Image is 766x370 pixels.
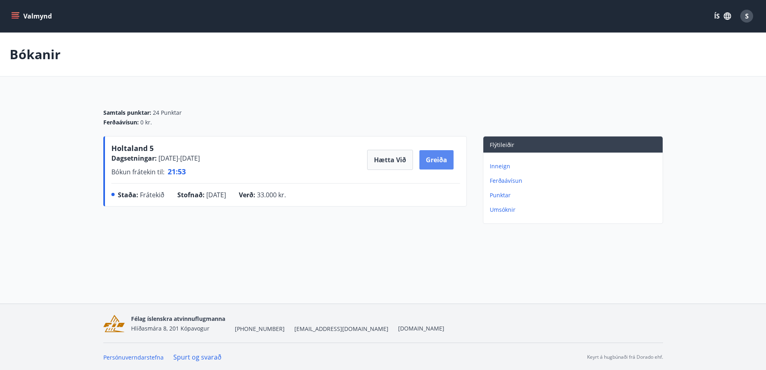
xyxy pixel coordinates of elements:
[111,143,154,153] span: Holtaland 5
[131,315,225,322] span: Félag íslenskra atvinnuflugmanna
[294,325,388,333] span: [EMAIL_ADDRESS][DOMAIN_NAME]
[367,150,413,170] button: Hætta við
[118,190,138,199] span: Staða :
[737,6,756,26] button: S
[10,45,61,63] p: Bókanir
[10,9,55,23] button: menu
[206,190,226,199] span: [DATE]
[153,109,182,117] span: 24 Punktar
[239,190,255,199] span: Verð :
[398,325,444,332] a: [DOMAIN_NAME]
[745,12,749,21] span: S
[587,353,663,361] p: Keyrt á hugbúnaði frá Dorado ehf.
[257,190,286,199] span: 33.000 kr.
[490,162,659,170] p: Inneign
[157,154,200,163] span: [DATE] - [DATE]
[419,150,454,169] button: Greiða
[111,167,164,177] span: Bókun frátekin til :
[103,109,151,117] span: Samtals punktar :
[235,325,285,333] span: [PHONE_NUMBER]
[168,167,178,176] span: 21 :
[131,325,209,332] span: Hlíðasmára 8, 201 Kópavogur
[103,353,164,361] a: Persónuverndarstefna
[490,177,659,185] p: Ferðaávísun
[490,191,659,199] p: Punktar
[111,154,157,163] span: Dagsetningar :
[490,141,514,149] span: Flýtileiðir
[140,118,152,126] span: 0 kr.
[103,118,139,126] span: Ferðaávísun :
[173,353,222,362] a: Spurt og svarað
[710,9,735,23] button: ÍS
[177,190,205,199] span: Stofnað :
[103,315,125,332] img: FGYwLRsDkrbKU9IF3wjeuKl1ApL8nCcSRU6gK6qq.png
[140,190,164,199] span: Frátekið
[178,167,186,176] span: 53
[490,206,659,214] p: Umsóknir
